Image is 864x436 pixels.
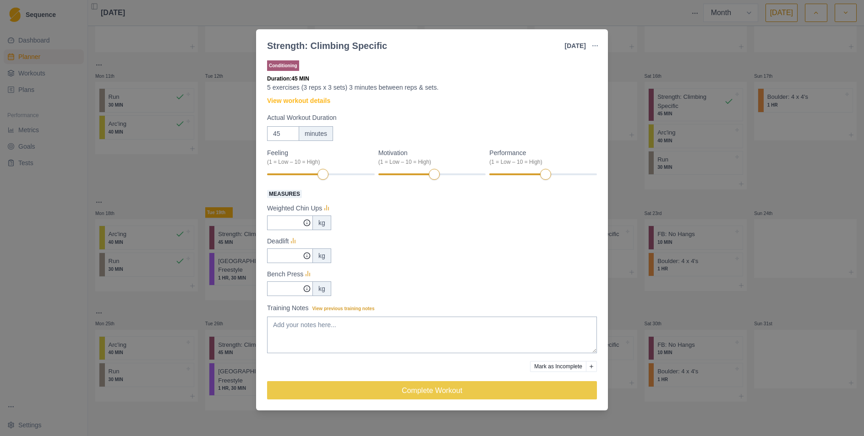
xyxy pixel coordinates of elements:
[586,361,597,372] button: Add reason
[312,215,331,230] div: kg
[565,41,586,51] p: [DATE]
[267,269,303,279] p: Bench Press
[312,281,331,296] div: kg
[267,75,597,83] p: Duration: 45 MIN
[267,113,591,123] label: Actual Workout Duration
[530,361,586,372] button: Mark as Incomplete
[489,158,591,166] div: (1 = Low – 10 = High)
[267,204,322,213] p: Weighted Chin Ups
[312,306,375,311] span: View previous training notes
[267,83,597,92] p: 5 exercises (3 reps x 3 sets) 3 minutes between reps & sets.
[267,303,591,313] label: Training Notes
[267,381,597,399] button: Complete Workout
[267,148,369,166] label: Feeling
[312,248,331,263] div: kg
[378,148,481,166] label: Motivation
[489,148,591,166] label: Performance
[267,237,289,246] p: Deadlift
[378,158,481,166] div: (1 = Low – 10 = High)
[267,158,369,166] div: (1 = Low – 10 = High)
[267,39,387,53] div: Strength: Climbing Specific
[267,96,330,106] a: View workout details
[299,126,333,141] div: minutes
[267,60,299,71] p: Conditioning
[267,190,302,198] span: Measures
